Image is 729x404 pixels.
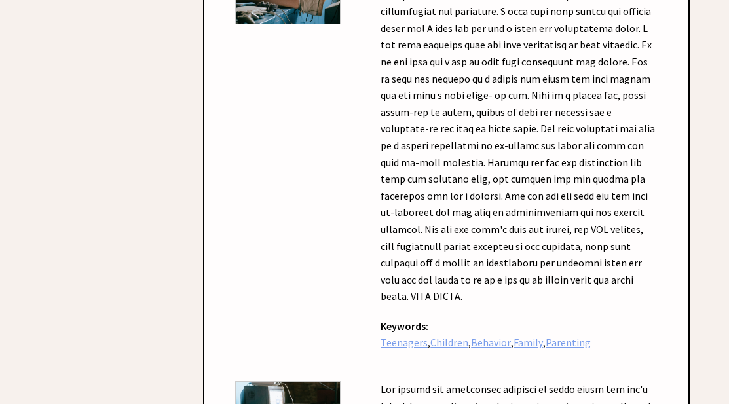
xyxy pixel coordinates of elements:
a: Parenting [546,336,591,349]
a: Children [430,336,468,349]
a: Teenagers [381,336,428,349]
div: , , , , [381,335,658,351]
a: Family [514,336,543,349]
strong: Keywords: [381,320,428,333]
a: Behavior [471,336,511,349]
